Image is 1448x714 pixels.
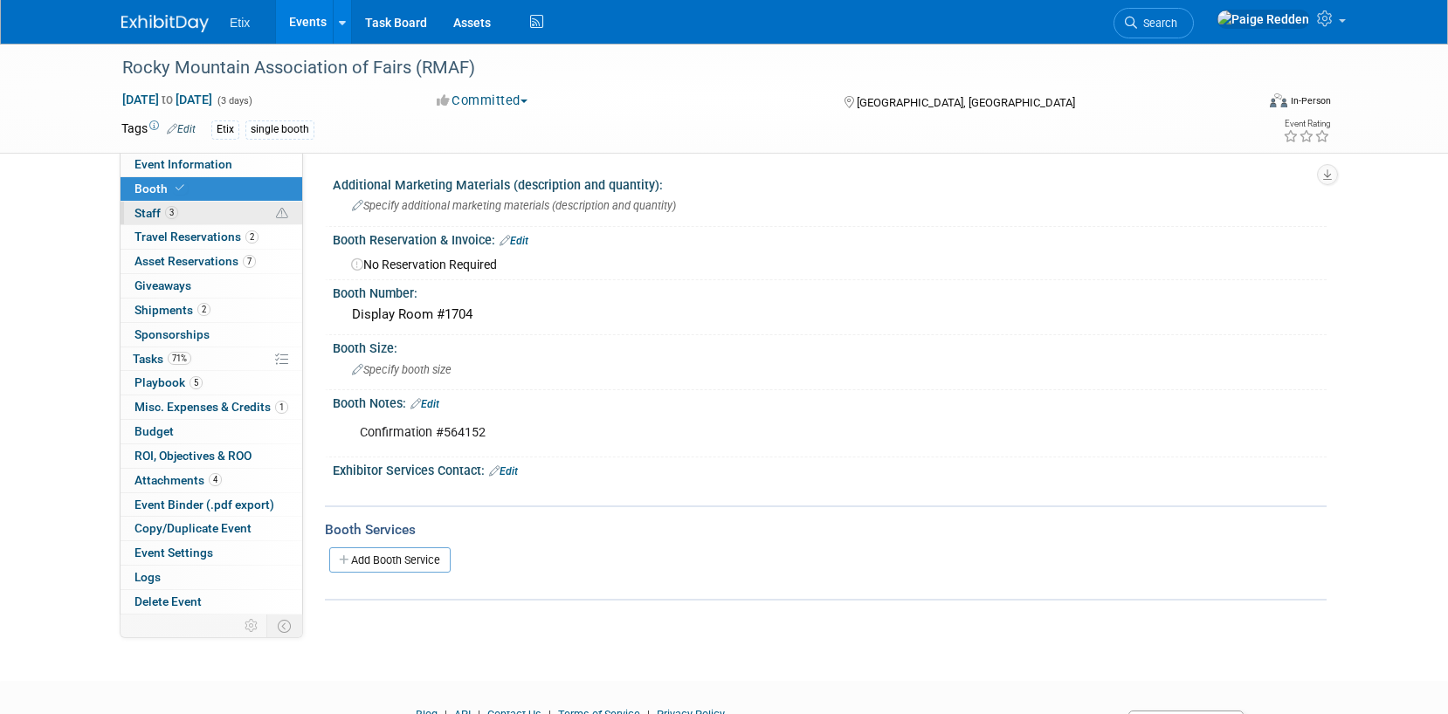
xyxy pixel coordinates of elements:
[333,172,1327,194] div: Additional Marketing Materials (description and quantity):
[134,473,222,487] span: Attachments
[216,95,252,106] span: (3 days)
[121,541,302,565] a: Event Settings
[134,230,259,244] span: Travel Reservations
[325,520,1327,539] div: Booth Services
[275,401,288,414] span: 1
[211,120,239,139] div: Etix
[346,301,1314,328] div: Display Room #1704
[159,93,176,106] span: to
[121,299,302,322] a: Shipments2
[121,590,302,614] a: Delete Event
[121,202,302,225] a: Staff3
[121,177,302,201] a: Booth
[1151,91,1331,117] div: Event Format
[121,347,302,371] a: Tasks71%
[134,521,252,535] span: Copy/Duplicate Event
[134,206,178,220] span: Staff
[134,182,188,196] span: Booth
[167,123,196,135] a: Edit
[333,280,1327,302] div: Booth Number:
[121,420,302,443] a: Budget
[121,469,302,492] a: Attachments4
[333,457,1327,480] div: Exhibitor Services Contact:
[134,424,174,438] span: Budget
[243,255,256,268] span: 7
[134,303,210,317] span: Shipments
[134,375,203,389] span: Playbook
[348,415,1134,450] div: Confirmation #564152
[134,278,191,292] span: Giveaways
[209,473,222,486] span: 4
[133,352,191,366] span: Tasks
[121,120,196,140] td: Tags
[121,15,209,32] img: ExhibitDay
[134,157,232,171] span: Event Information
[134,498,274,511] span: Event Binder (.pdf export)
[121,153,302,176] a: Event Information
[165,206,178,219] span: 3
[134,594,202,608] span: Delete Event
[1270,93,1287,107] img: Format-Inperson.png
[500,235,528,247] a: Edit
[134,546,213,560] span: Event Settings
[333,335,1327,357] div: Booth Size:
[245,230,259,244] span: 2
[176,183,184,193] i: Booth reservation complete
[267,614,303,637] td: Toggle Event Tabs
[410,398,439,410] a: Edit
[431,92,534,110] button: Committed
[857,96,1075,109] span: [GEOGRAPHIC_DATA], [GEOGRAPHIC_DATA]
[197,303,210,316] span: 2
[329,547,451,573] a: Add Booth Service
[134,254,256,268] span: Asset Reservations
[121,444,302,468] a: ROI, Objectives & ROO
[1137,17,1177,30] span: Search
[121,92,213,107] span: [DATE] [DATE]
[346,251,1314,273] div: No Reservation Required
[1114,8,1194,38] a: Search
[121,566,302,589] a: Logs
[230,16,250,30] span: Etix
[1290,94,1331,107] div: In-Person
[121,250,302,273] a: Asset Reservations7
[121,395,302,419] a: Misc. Expenses & Credits1
[489,465,518,477] a: Edit
[121,517,302,540] a: Copy/Duplicate Event
[116,52,1228,84] div: Rocky Mountain Association of Fairs (RMAF)
[352,363,452,376] span: Specify booth size
[1283,120,1330,128] div: Event Rating
[333,227,1327,250] div: Booth Reservation & Invoice:
[168,352,191,365] span: 71%
[352,199,676,212] span: Specify additional marketing materials (description and quantity)
[276,206,288,222] span: Potential Scheduling Conflict -- at least one attendee is tagged in another overlapping event.
[245,120,314,139] div: single booth
[121,323,302,347] a: Sponsorships
[121,493,302,517] a: Event Binder (.pdf export)
[333,390,1327,413] div: Booth Notes:
[134,449,252,463] span: ROI, Objectives & ROO
[134,570,161,584] span: Logs
[1217,10,1310,29] img: Paige Redden
[134,400,288,414] span: Misc. Expenses & Credits
[121,371,302,395] a: Playbook5
[121,225,302,249] a: Travel Reservations2
[190,376,203,389] span: 5
[121,274,302,298] a: Giveaways
[237,614,267,637] td: Personalize Event Tab Strip
[134,327,210,341] span: Sponsorships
